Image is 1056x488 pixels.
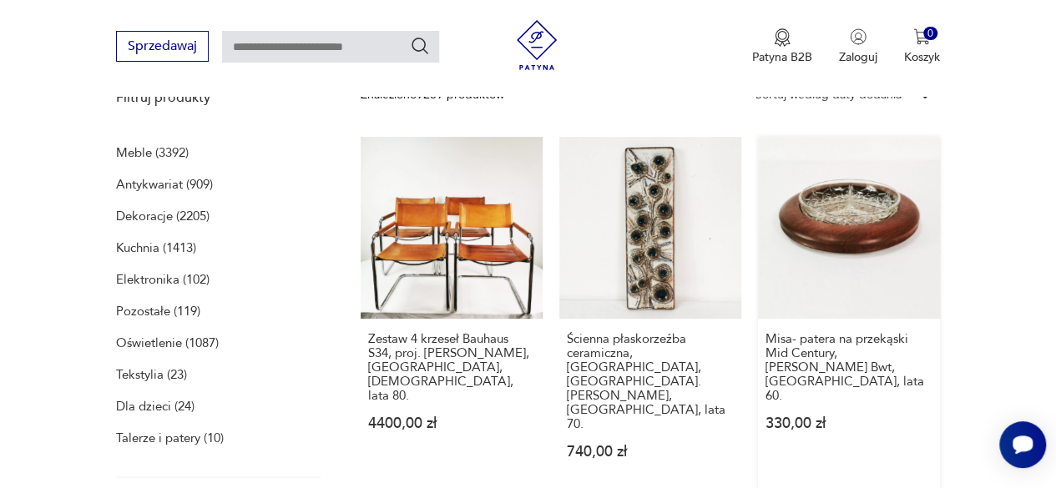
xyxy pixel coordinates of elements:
[116,141,189,164] a: Meble (3392)
[116,331,219,355] a: Oświetlenie (1087)
[839,49,877,65] p: Zaloguj
[116,395,195,418] a: Dla dzieci (24)
[752,49,812,65] p: Patyna B2B
[923,27,937,41] div: 0
[116,426,224,450] a: Talerze i patery (10)
[765,332,932,403] h3: Misa- patera na przekąski Mid Century, [PERSON_NAME] Bwt, [GEOGRAPHIC_DATA], lata 60.
[999,421,1046,468] iframe: Smartsupp widget button
[116,236,196,259] a: Kuchnia (1413)
[116,268,210,291] a: Elektronika (102)
[116,88,321,107] p: Filtruj produkty
[839,28,877,65] button: Zaloguj
[752,28,812,65] a: Ikona medaluPatyna B2B
[116,299,200,323] a: Pozostałe (119)
[410,36,430,56] button: Szukaj
[368,332,535,403] h3: Zestaw 4 krzeseł Bauhaus S34, proj. [PERSON_NAME], [GEOGRAPHIC_DATA], [DEMOGRAPHIC_DATA], lata 80.
[512,20,562,70] img: Patyna - sklep z meblami i dekoracjami vintage
[913,28,930,45] img: Ikona koszyka
[368,416,535,430] p: 4400,00 zł
[116,363,187,386] a: Tekstylia (23)
[116,173,213,196] a: Antykwariat (909)
[116,31,209,62] button: Sprzedawaj
[904,28,940,65] button: 0Koszyk
[567,332,734,431] h3: Ścienna płaskorzeźba ceramiczna, [GEOGRAPHIC_DATA], [GEOGRAPHIC_DATA]. [PERSON_NAME], [GEOGRAPHIC...
[567,445,734,459] p: 740,00 zł
[774,28,791,47] img: Ikona medalu
[752,28,812,65] button: Patyna B2B
[116,42,209,53] a: Sprzedawaj
[850,28,867,45] img: Ikonka użytkownika
[765,416,932,430] p: 330,00 zł
[116,204,210,228] a: Dekoracje (2205)
[904,49,940,65] p: Koszyk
